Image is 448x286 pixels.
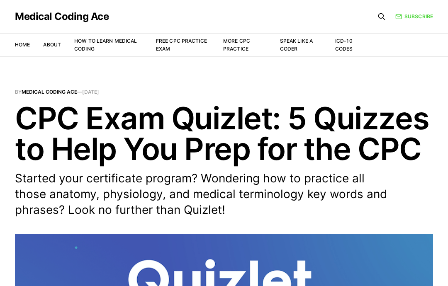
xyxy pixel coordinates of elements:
[74,38,137,52] a: How to Learn Medical Coding
[15,41,30,48] a: Home
[395,12,433,20] a: Subscribe
[22,89,77,95] a: Medical Coding Ace
[15,90,433,95] span: By —
[15,103,433,164] h1: CPC Exam Quizlet: 5 Quizzes to Help You Prep for the CPC
[43,41,61,48] a: About
[82,89,99,95] time: [DATE]
[223,38,250,52] a: More CPC Practice
[15,171,397,218] p: Started your certificate program? Wondering how to practice all those anatomy, physiology, and me...
[15,12,109,22] a: Medical Coding Ace
[335,38,353,52] a: ICD-10 Codes
[156,38,207,52] a: Free CPC Practice Exam
[280,38,313,52] a: Speak Like a Coder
